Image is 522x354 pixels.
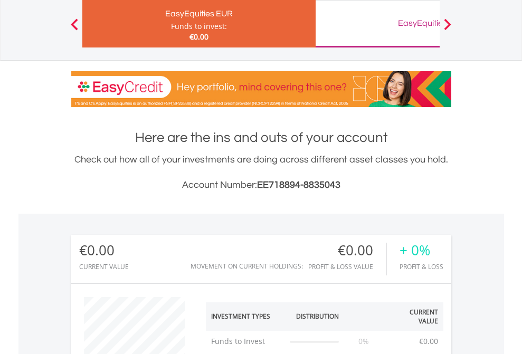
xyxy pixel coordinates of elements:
[71,128,451,147] h1: Here are the ins and outs of your account
[79,263,129,270] div: CURRENT VALUE
[308,243,386,258] div: €0.00
[384,302,443,331] th: Current Value
[189,32,208,42] span: €0.00
[437,24,458,34] button: Next
[344,331,384,352] td: 0%
[414,331,443,352] td: €0.00
[71,178,451,193] h3: Account Number:
[71,71,451,107] img: EasyCredit Promotion Banner
[400,243,443,258] div: + 0%
[71,152,451,193] div: Check out how all of your investments are doing across different asset classes you hold.
[79,243,129,258] div: €0.00
[206,331,285,352] td: Funds to Invest
[89,6,309,21] div: EasyEquities EUR
[400,263,443,270] div: Profit & Loss
[191,263,303,270] div: Movement on Current Holdings:
[296,312,339,321] div: Distribution
[171,21,227,32] div: Funds to invest:
[257,180,340,190] span: EE718894-8835043
[308,263,386,270] div: Profit & Loss Value
[64,24,85,34] button: Previous
[206,302,285,331] th: Investment Types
